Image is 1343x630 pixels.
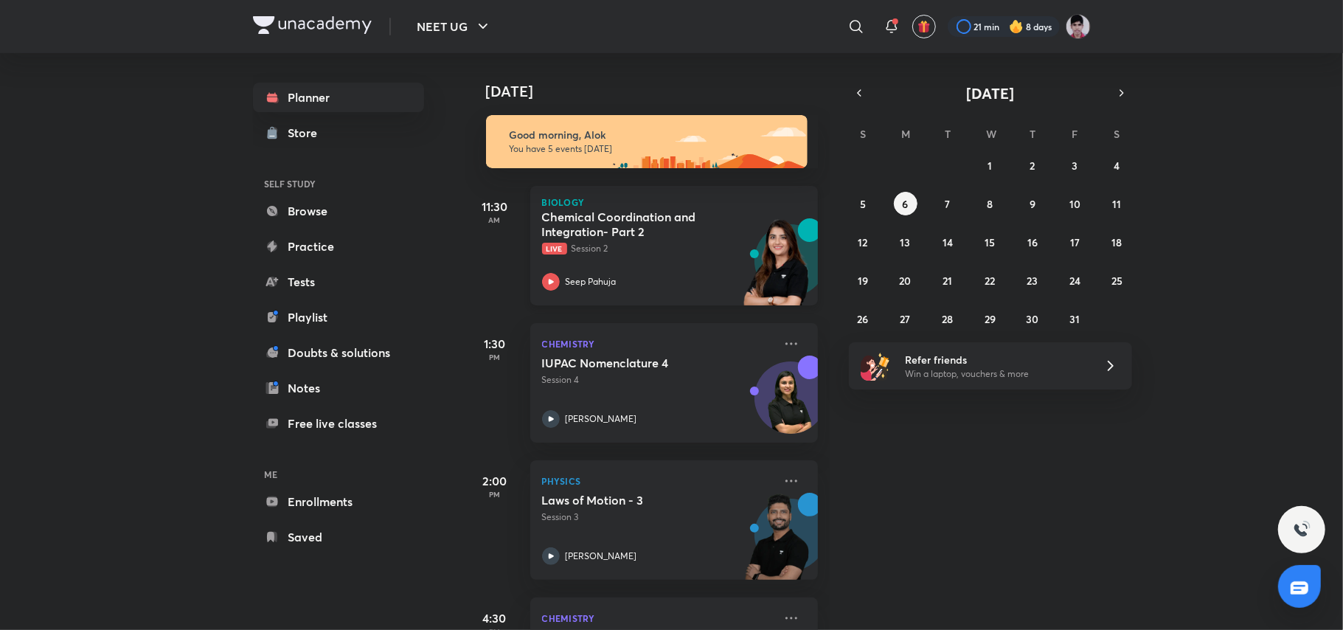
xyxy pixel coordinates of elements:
abbr: Wednesday [986,127,996,141]
button: October 6, 2025 [894,192,917,215]
abbr: October 21, 2025 [943,274,953,288]
abbr: October 18, 2025 [1112,235,1122,249]
a: Doubts & solutions [253,338,424,367]
abbr: October 31, 2025 [1069,312,1080,326]
button: October 24, 2025 [1063,269,1086,292]
h6: Refer friends [905,352,1086,367]
a: Company Logo [253,16,372,38]
abbr: October 8, 2025 [987,197,993,211]
abbr: Sunday [860,127,866,141]
abbr: October 28, 2025 [943,312,954,326]
button: October 23, 2025 [1021,269,1044,292]
button: October 16, 2025 [1021,230,1044,254]
button: October 25, 2025 [1106,269,1129,292]
abbr: October 15, 2025 [985,235,995,249]
button: avatar [912,15,936,38]
img: morning [486,115,808,168]
img: unacademy [737,218,818,320]
h5: 4:30 [465,609,524,627]
button: October 26, 2025 [851,307,875,330]
abbr: October 17, 2025 [1070,235,1080,249]
p: [PERSON_NAME] [566,550,637,563]
abbr: October 23, 2025 [1027,274,1038,288]
abbr: October 26, 2025 [858,312,869,326]
abbr: October 13, 2025 [900,235,911,249]
h5: 11:30 [465,198,524,215]
p: Session 2 [542,242,774,255]
h6: Good morning, Alok [510,128,794,142]
p: Win a laptop, vouchers & more [905,367,1086,381]
abbr: October 16, 2025 [1027,235,1038,249]
p: Chemistry [542,335,774,353]
button: October 18, 2025 [1106,230,1129,254]
button: October 1, 2025 [978,153,1002,177]
button: October 14, 2025 [936,230,959,254]
p: Biology [542,198,806,207]
button: October 9, 2025 [1021,192,1044,215]
abbr: October 30, 2025 [1026,312,1038,326]
a: Free live classes [253,409,424,438]
span: [DATE] [966,83,1014,103]
a: Practice [253,232,424,261]
button: October 8, 2025 [978,192,1002,215]
abbr: October 27, 2025 [900,312,911,326]
a: Playlist [253,302,424,332]
button: October 5, 2025 [851,192,875,215]
button: October 2, 2025 [1021,153,1044,177]
img: Company Logo [253,16,372,34]
a: Store [253,118,424,148]
abbr: October 6, 2025 [903,197,909,211]
p: AM [465,215,524,224]
button: October 19, 2025 [851,269,875,292]
abbr: October 24, 2025 [1069,274,1080,288]
abbr: October 22, 2025 [985,274,995,288]
h5: Chemical Coordination and Integration- Part 2 [542,210,726,239]
span: Live [542,243,567,255]
abbr: October 20, 2025 [900,274,912,288]
p: Chemistry [542,609,774,627]
button: October 20, 2025 [894,269,917,292]
abbr: October 9, 2025 [1030,197,1035,211]
button: NEET UG [409,12,501,41]
abbr: October 19, 2025 [858,274,868,288]
h5: Laws of Motion - 3 [542,493,726,508]
p: Session 4 [542,373,774,387]
abbr: October 14, 2025 [943,235,953,249]
a: Browse [253,196,424,226]
button: October 13, 2025 [894,230,917,254]
button: October 22, 2025 [978,269,1002,292]
abbr: Tuesday [945,127,951,141]
img: streak [1009,19,1024,34]
img: Avatar [755,370,826,440]
img: unacademy [737,493,818,595]
button: October 27, 2025 [894,307,917,330]
div: Store [288,124,327,142]
button: October 28, 2025 [936,307,959,330]
abbr: Saturday [1114,127,1120,141]
h6: ME [253,462,424,487]
button: [DATE] [870,83,1111,103]
button: October 11, 2025 [1106,192,1129,215]
abbr: October 12, 2025 [858,235,868,249]
abbr: October 7, 2025 [945,197,951,211]
p: Session 3 [542,510,774,524]
abbr: Monday [902,127,911,141]
abbr: October 2, 2025 [1030,159,1035,173]
h5: 2:00 [465,472,524,490]
abbr: Friday [1072,127,1077,141]
button: October 15, 2025 [978,230,1002,254]
button: October 30, 2025 [1021,307,1044,330]
abbr: October 29, 2025 [985,312,996,326]
img: Alok Mishra [1066,14,1091,39]
a: Saved [253,522,424,552]
button: October 17, 2025 [1063,230,1086,254]
button: October 4, 2025 [1106,153,1129,177]
h5: IUPAC Nomenclature 4 [542,356,726,370]
abbr: October 25, 2025 [1111,274,1122,288]
button: October 10, 2025 [1063,192,1086,215]
abbr: October 4, 2025 [1114,159,1120,173]
h4: [DATE] [486,83,833,100]
h5: 1:30 [465,335,524,353]
button: October 12, 2025 [851,230,875,254]
h6: SELF STUDY [253,171,424,196]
